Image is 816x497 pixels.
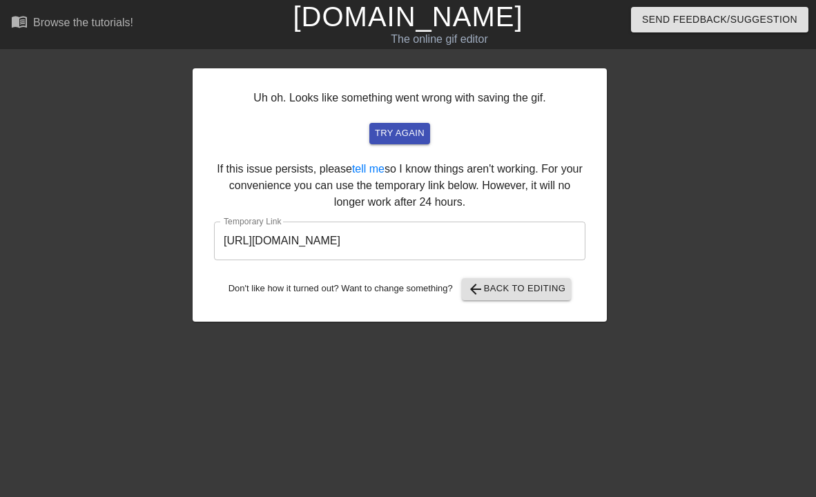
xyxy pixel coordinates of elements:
button: Back to Editing [462,278,572,300]
a: Browse the tutorials! [11,13,133,35]
div: The online gif editor [279,31,600,48]
div: Don't like how it turned out? Want to change something? [214,278,585,300]
div: Uh oh. Looks like something went wrong with saving the gif. If this issue persists, please so I k... [193,68,607,322]
button: Send Feedback/Suggestion [631,7,808,32]
a: tell me [352,163,385,175]
span: Back to Editing [467,281,566,298]
span: menu_book [11,13,28,30]
input: bare [214,222,585,260]
span: Send Feedback/Suggestion [642,11,797,28]
div: Browse the tutorials! [33,17,133,28]
a: [DOMAIN_NAME] [293,1,523,32]
button: try again [369,123,430,144]
span: try again [375,126,425,142]
span: arrow_back [467,281,484,298]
